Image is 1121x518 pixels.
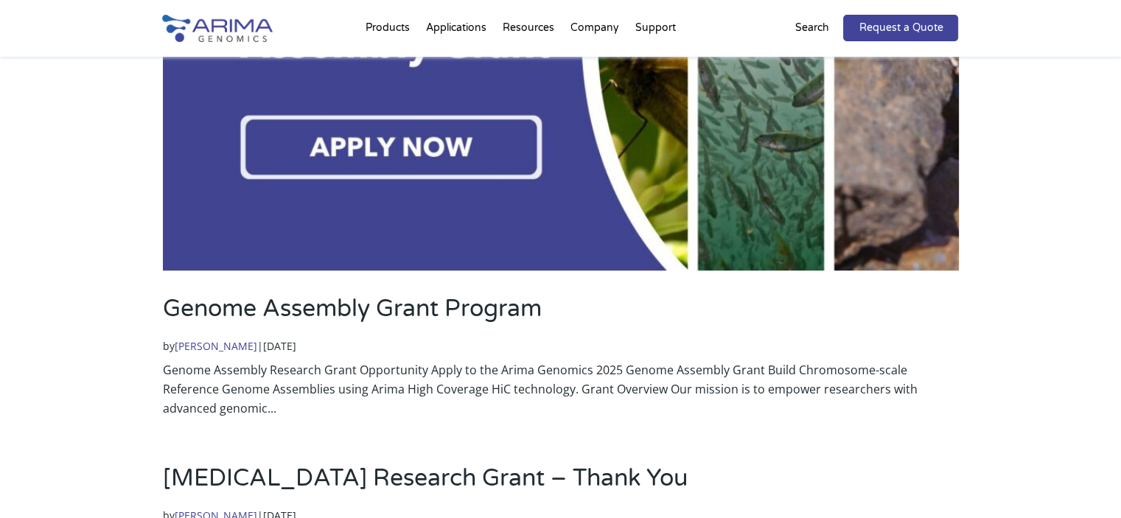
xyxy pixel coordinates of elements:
[162,15,273,42] img: Arima-Genomics-logo
[163,337,959,356] p: by |
[1047,447,1121,518] div: Widget chat
[843,15,958,41] a: Request a Quote
[1047,447,1121,518] iframe: Chat Widget
[175,339,257,353] a: [PERSON_NAME]
[795,18,828,38] p: Search
[163,295,542,323] a: Genome Assembly Grant Program
[163,464,688,492] a: [MEDICAL_DATA] Research Grant – Thank You
[263,339,296,353] span: [DATE]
